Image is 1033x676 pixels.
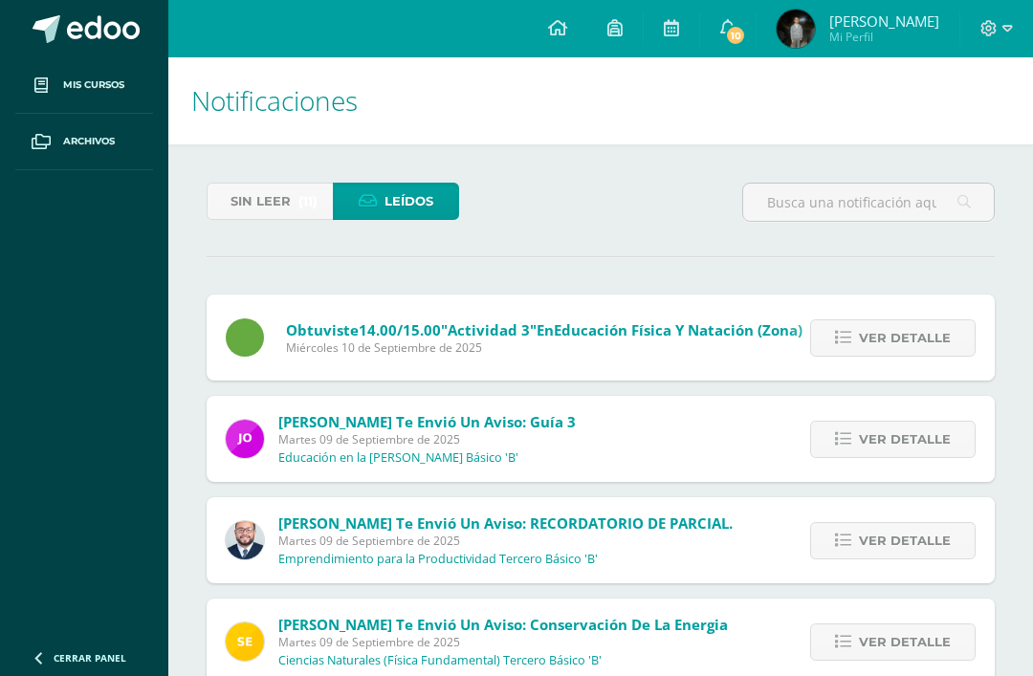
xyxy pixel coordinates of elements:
span: 10 [725,25,746,46]
img: 03c2987289e60ca238394da5f82a525a.png [226,622,264,661]
input: Busca una notificación aquí [743,184,994,221]
img: eaa624bfc361f5d4e8a554d75d1a3cf6.png [226,521,264,559]
p: Educación en la [PERSON_NAME] Básico 'B' [278,450,518,466]
a: Sin leer(11) [207,183,333,220]
a: Leídos [333,183,459,220]
span: Ver detalle [859,624,951,660]
img: b911e9233f8312e7d982d45355c2aaef.png [777,10,815,48]
span: Martes 09 de Septiembre de 2025 [278,634,728,650]
span: Mis cursos [63,77,124,93]
span: Ver detalle [859,320,951,356]
img: 6614adf7432e56e5c9e182f11abb21f1.png [226,420,264,458]
span: Notificaciones [191,82,358,119]
p: Ciencias Naturales (Física Fundamental) Tercero Básico 'B' [278,653,602,668]
span: Obtuviste en [286,320,802,339]
span: [PERSON_NAME] te envió un aviso: Guía 3 [278,412,576,431]
a: Mis cursos [15,57,153,114]
p: Emprendimiento para la Productividad Tercero Básico 'B' [278,552,598,567]
span: Leídos [385,184,433,219]
span: Mi Perfil [829,29,939,45]
span: 14.00/15.00 [359,320,441,339]
a: Archivos [15,114,153,170]
span: [PERSON_NAME] te envió un aviso: RECORDATORIO DE PARCIAL. [278,513,733,533]
span: Cerrar panel [54,651,126,665]
span: Martes 09 de Septiembre de 2025 [278,431,576,447]
span: Archivos [63,134,115,149]
span: [PERSON_NAME] [829,11,939,31]
span: Ver detalle [859,422,951,457]
span: (11) [298,184,318,219]
span: [PERSON_NAME] te envió un aviso: Conservación de la energia [278,615,728,634]
span: Miércoles 10 de Septiembre de 2025 [286,339,802,356]
span: Sin leer [231,184,291,219]
span: Martes 09 de Septiembre de 2025 [278,533,733,549]
span: Ver detalle [859,523,951,558]
span: "Actividad 3" [441,320,537,339]
span: Educación Física y Natación (Zona) [554,320,802,339]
